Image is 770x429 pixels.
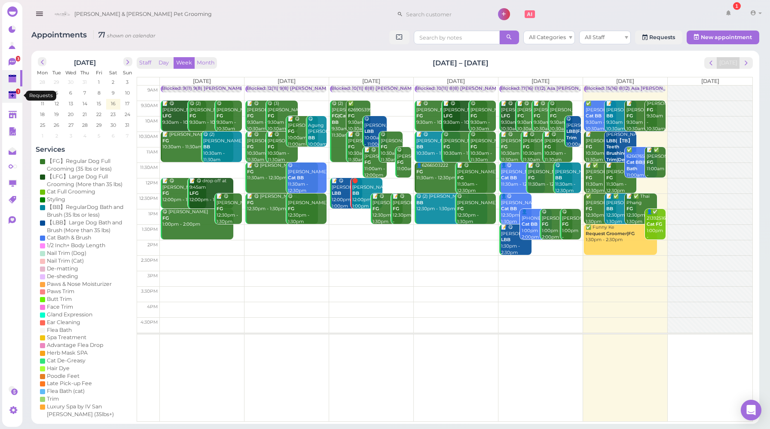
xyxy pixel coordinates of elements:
button: prev [704,57,718,69]
div: 📝 😋 [PERSON_NAME] 1:30pm - 2:30pm [501,224,532,256]
div: 📝 😋 [PERSON_NAME] 10:30am - 11:30am [348,132,370,163]
span: 15 [96,100,102,107]
div: Nail Trim (Cat) [47,257,84,265]
span: 2 [55,132,59,140]
b: Cat FG [647,221,662,227]
div: Blocked: 17(16) 11(12) Asa [PERSON_NAME] [PERSON_NAME] • Appointment [501,86,674,92]
div: 📝 ✅ [PERSON_NAME] 12:30pm - 1:30pm [606,193,637,225]
div: 👤😋 [PERSON_NAME] 12:30pm - 1:30pm [501,193,532,225]
span: 1 [98,78,101,86]
div: 📝 😋 [PERSON_NAME] 12:00pm - 1:00pm [331,178,362,209]
div: 📝 😋 [PERSON_NAME] 10:30am - 11:30am [544,132,572,163]
div: 📝 [PERSON_NAME] 9:30am - 10:30am [606,101,637,132]
b: FG [544,144,551,150]
div: Paws & Nose Moisturizer [47,280,112,288]
b: FG [247,169,254,175]
div: 📝 😋 [PERSON_NAME] 12:30pm - 1:30pm [392,193,411,231]
b: FG [416,169,423,175]
a: Requests [635,31,682,44]
span: 8 [97,89,101,97]
div: 😋 (2) [PERSON_NAME] 10:30am - 11:30am [203,132,242,163]
b: FG|Cat BB [332,113,347,125]
div: 📝 😋 [PERSON_NAME] 10:30am - 11:30am [522,132,556,163]
div: Flea Bath [47,326,72,334]
span: 7 [125,132,130,140]
b: FG [534,113,540,119]
b: FG [397,159,403,165]
span: 11:30am [140,165,158,170]
b: LBB|【TB】Teeth Brushing|Butt Trim|De-sheding [606,138,638,169]
div: ✅ Funny Ke 1:30pm - 2:30pm [585,224,657,243]
div: 😋 [PERSON_NAME] 12:30pm - 1:30pm [287,193,327,225]
div: Ear Cleaning [47,319,80,326]
span: 18 [40,110,46,118]
div: [PERSON_NAME] 9:30am - 10:30am [646,101,665,132]
div: Luxury Spa by IV San [PERSON_NAME] (35lbs+) [47,403,130,418]
div: ✅ [PERSON_NAME] 12:30pm - 1:30pm [585,193,616,225]
b: Cat BB [586,113,602,119]
button: Staff [137,57,154,69]
button: next [739,57,753,69]
h2: [DATE] [74,57,96,67]
div: 1 [733,2,741,10]
span: 14 [82,100,88,107]
b: Cat BB [501,206,517,211]
b: FG [586,144,592,150]
b: FG [416,113,423,119]
div: Face Trim [47,303,73,311]
span: 6 [111,132,116,140]
a: 3 [2,54,22,70]
b: FG [523,144,529,150]
div: 1/2 Inch+ Body Length [47,242,105,249]
span: Wed [65,70,76,76]
div: Cat De-Greasy [47,357,86,365]
div: 📝 😋 [PERSON_NAME] 11:00am - 12:00pm [364,147,387,178]
span: 9:30am [141,103,158,108]
h2: [DATE] – [DATE] [433,58,489,68]
span: 28 [39,78,46,86]
span: 27 [67,121,74,129]
span: 4:30pm [141,319,158,325]
b: FG [647,107,653,113]
div: 📝 ✅ [PERSON_NAME] 11:00am - 12:00pm [646,147,665,185]
span: Sun [123,70,132,76]
span: 3 [16,56,20,61]
b: FG [528,175,535,181]
div: ✅ 6269053995 9:30am - 10:30am [348,101,370,132]
span: Sat [109,70,117,76]
div: 😋 [PERSON_NAME] 12:30pm - 1:30pm [457,193,496,225]
b: FG [162,138,169,144]
span: 2 [111,78,116,86]
div: De-matting [47,265,78,273]
small: shown on calendar [107,33,156,39]
div: Herb Mask SPA [47,349,88,357]
div: Blocked: 15(16) 8(12) Asa [PERSON_NAME] [PERSON_NAME] • Appointment [585,86,758,92]
span: [DATE] [532,78,550,84]
b: FG [288,129,294,134]
div: 📝 😋 [PERSON_NAME] 12:30pm - 1:30pm [372,193,403,225]
span: Thu [81,70,89,76]
div: 📝 😋 drop off at 9:45am 12:00pm - 1:00pm [189,178,233,203]
div: 😋 [PERSON_NAME] 11:30am - 12:30pm [555,162,581,194]
i: 71 [93,30,156,39]
b: FG [542,221,548,227]
span: 3:30pm [141,288,158,294]
span: 11am [147,149,158,155]
div: 😋 [PERSON_NAME] 11:30am - 12:30pm [287,162,327,194]
span: 3pm [147,273,158,279]
span: 10:30am [139,134,158,139]
span: 26 [53,121,61,129]
div: Blocked: 10(11) 8(8) [PERSON_NAME] • Appointment [331,86,451,92]
span: [DATE] [193,78,211,84]
div: 📝 [PERSON_NAME] 11:30am - 12:30pm [606,162,637,194]
button: Day [153,57,174,69]
div: Blocked: 12(11) 9(8) [PERSON_NAME] ([PERSON_NAME] off) • Appointment [247,86,419,92]
span: New appointment [701,34,752,40]
span: 5 [97,132,101,140]
b: LFG [162,113,171,119]
span: 3 [125,78,130,86]
div: De-sheding [47,273,78,280]
span: 12:30pm [139,196,158,201]
b: LBB [332,190,341,196]
span: [DATE] [278,78,296,84]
